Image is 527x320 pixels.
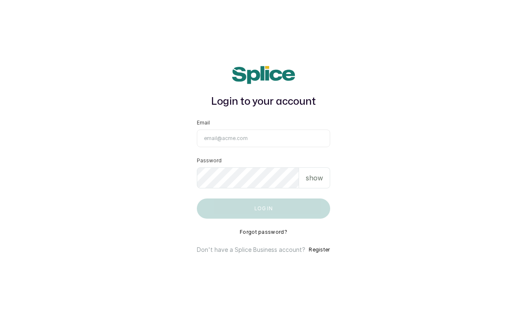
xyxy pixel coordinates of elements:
[197,119,210,126] label: Email
[197,157,222,164] label: Password
[197,94,330,109] h1: Login to your account
[197,198,330,219] button: Log in
[197,246,305,254] p: Don't have a Splice Business account?
[197,130,330,147] input: email@acme.com
[240,229,287,235] button: Forgot password?
[309,246,330,254] button: Register
[306,173,323,183] p: show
